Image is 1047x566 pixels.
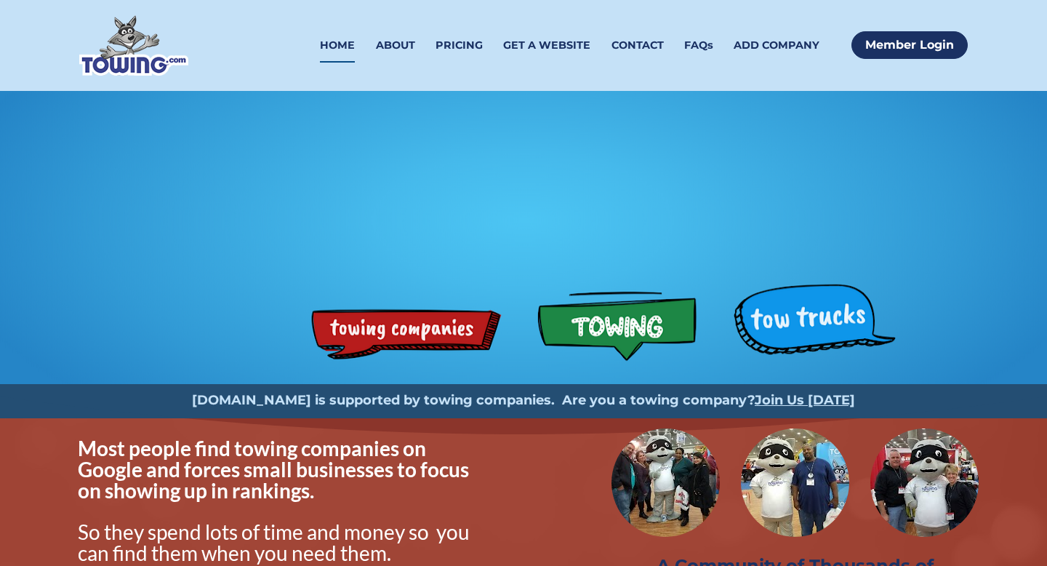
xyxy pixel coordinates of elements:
a: GET A WEBSITE [503,28,590,63]
a: Member Login [851,31,968,59]
a: Join Us [DATE] [755,392,855,408]
span: Most people find towing companies on Google and forces small businesses to focus on showing up in... [78,436,473,503]
a: HOME [320,28,355,63]
strong: [DOMAIN_NAME] is supported by towing companies. Are you a towing company? [192,392,755,408]
span: So they spend lots of time and money so you can find them when you need them. [78,519,473,565]
a: ADD COMPANY [734,28,819,63]
img: Towing.com Logo [79,15,188,76]
a: ABOUT [376,28,415,63]
a: CONTACT [611,28,664,63]
a: PRICING [436,28,483,63]
a: FAQs [684,28,713,63]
